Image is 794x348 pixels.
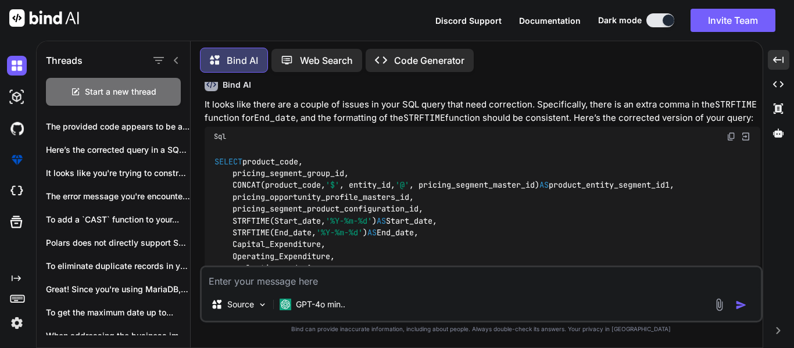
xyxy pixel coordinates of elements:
[367,227,377,238] span: AS
[326,180,339,191] span: '$'
[46,144,190,156] p: Here’s the corrected query in a SQL-like...
[741,131,751,142] img: Open in Browser
[200,325,763,333] p: Bind can provide inaccurate information, including about people. Always double-check its answers....
[395,180,409,191] span: '@'
[46,167,190,179] p: It looks like you're trying to construct...
[9,9,79,27] img: Bind AI
[7,150,27,170] img: premium
[394,53,464,67] p: Code Generator
[227,299,254,310] p: Source
[46,330,190,342] p: When addressing the business implications of not...
[435,16,502,26] span: Discord Support
[46,307,190,318] p: To get the maximum date up to...
[214,156,242,167] span: SELECT
[7,181,27,201] img: cloudideIcon
[214,156,679,286] code: product_code, pricing_segment_group_id, CONCAT(product_code, , entity_id, , pricing_segment_maste...
[223,79,251,91] h6: Bind AI
[46,260,190,272] p: To eliminate duplicate records in your SQL...
[326,216,372,226] span: '%Y-%m-%d'
[519,16,581,26] span: Documentation
[7,56,27,76] img: darkChat
[257,300,267,310] img: Pick Models
[735,299,747,311] img: icon
[377,216,386,226] span: AS
[713,298,726,311] img: attachment
[46,214,190,225] p: To add a `CAST` function to your...
[85,86,156,98] span: Start a new thread
[598,15,642,26] span: Dark mode
[205,98,760,124] p: It looks like there are a couple of issues in your SQL query that need correction. Specifically, ...
[46,284,190,295] p: Great! Since you're using MariaDB, you can...
[727,132,736,141] img: copy
[214,132,226,141] span: Sql
[300,53,353,67] p: Web Search
[539,180,549,191] span: AS
[715,99,757,110] code: STRFTIME
[316,227,363,238] span: '%Y-%m-%d'
[435,15,502,27] button: Discord Support
[403,112,445,124] code: STRFTIME
[296,299,345,310] p: GPT-4o min..
[227,53,258,67] p: Bind AI
[254,112,296,124] code: End_date
[46,237,190,249] p: Polars does not directly support SQL queries...
[46,191,190,202] p: The error message you're encountering indicates that...
[7,313,27,333] img: settings
[7,119,27,138] img: githubDark
[519,15,581,27] button: Documentation
[46,53,83,67] h1: Threads
[7,87,27,107] img: darkAi-studio
[691,9,775,32] button: Invite Team
[46,121,190,132] p: The provided code appears to be a...
[280,299,291,310] img: GPT-4o mini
